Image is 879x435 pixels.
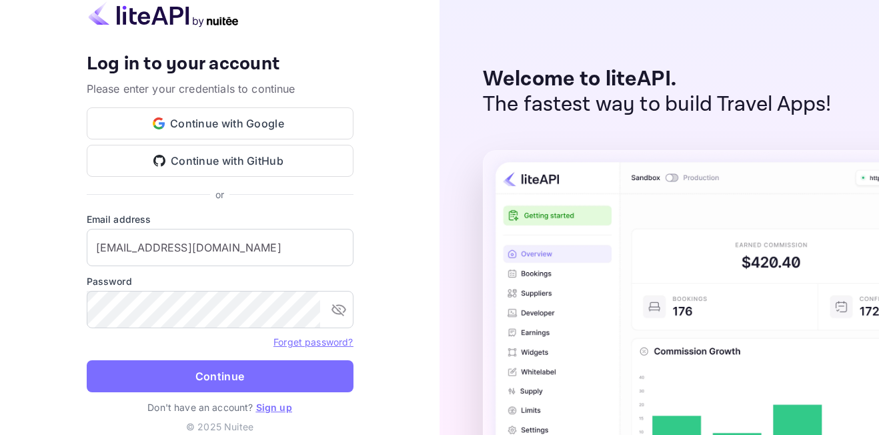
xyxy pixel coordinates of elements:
[87,81,353,97] p: Please enter your credentials to continue
[273,335,353,348] a: Forget password?
[87,360,353,392] button: Continue
[325,296,352,323] button: toggle password visibility
[87,53,353,76] h4: Log in to your account
[256,402,292,413] a: Sign up
[483,92,832,117] p: The fastest way to build Travel Apps!
[273,336,353,348] a: Forget password?
[87,212,353,226] label: Email address
[87,400,353,414] p: Don't have an account?
[87,229,353,266] input: Enter your email address
[87,107,353,139] button: Continue with Google
[483,67,832,92] p: Welcome to liteAPI.
[87,274,353,288] label: Password
[87,420,353,434] p: © 2025 Nuitee
[215,187,224,201] p: or
[87,145,353,177] button: Continue with GitHub
[87,1,240,27] img: liteapi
